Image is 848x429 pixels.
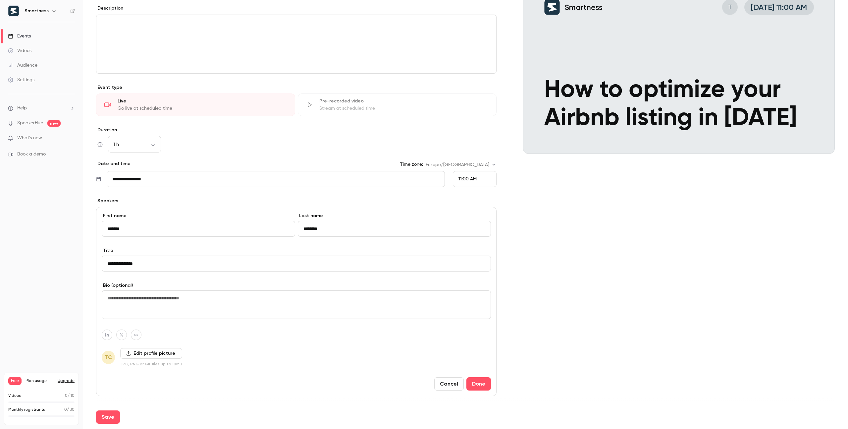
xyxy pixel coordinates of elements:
[107,171,445,187] input: Tue, Feb 17, 2026
[65,394,68,398] span: 0
[458,177,477,181] span: 11:00 AM
[102,247,491,254] label: Title
[120,361,182,367] p: JPG, PNG or GIF files up to 10MB
[434,377,464,391] button: Cancel
[26,378,54,384] span: Plan usage
[400,161,423,168] label: Time zone:
[102,282,491,289] label: Bio (optional)
[96,127,497,133] label: Duration
[102,213,295,219] label: First name
[17,151,46,158] span: Book a demo
[8,62,37,69] div: Audience
[8,393,21,399] p: Videos
[8,77,34,83] div: Settings
[96,15,497,74] section: description
[319,98,489,104] div: Pre-recorded video
[8,377,22,385] span: Free
[58,378,75,384] button: Upgrade
[17,120,43,127] a: SpeakerHub
[118,105,287,112] div: Go live at scheduled time
[8,6,19,16] img: Smartness
[120,348,182,359] label: Edit profile picture
[8,47,31,54] div: Videos
[64,408,67,412] span: 0
[466,377,491,391] button: Done
[65,393,75,399] p: / 10
[17,135,42,142] span: What's new
[118,98,287,104] div: Live
[453,171,497,187] div: From
[319,105,489,112] div: Stream at scheduled time
[8,33,31,39] div: Events
[96,84,497,91] p: Event type
[17,105,27,112] span: Help
[298,213,491,219] label: Last name
[96,410,120,424] button: Save
[64,407,75,413] p: / 30
[47,120,61,127] span: new
[96,93,295,116] div: LiveGo live at scheduled time
[108,141,161,148] div: 1 h
[298,93,497,116] div: Pre-recorded videoStream at scheduled time
[105,353,112,361] span: TC
[96,160,131,167] p: Date and time
[426,161,497,168] div: Europe/[GEOGRAPHIC_DATA]
[8,407,45,413] p: Monthly registrants
[96,5,123,12] label: Description
[96,15,496,73] div: editor
[8,105,75,112] li: help-dropdown-opener
[25,8,49,14] h6: Smartness
[96,198,497,204] p: Speakers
